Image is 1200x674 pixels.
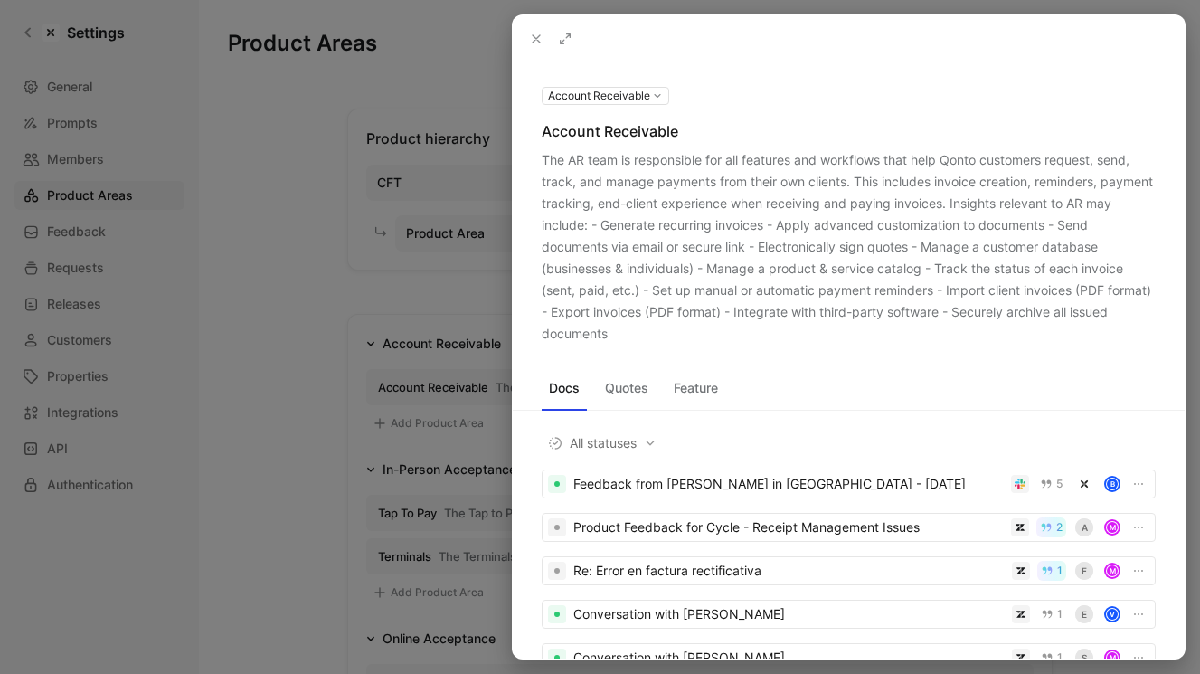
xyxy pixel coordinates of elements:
[1106,651,1119,664] div: M
[542,374,587,403] button: Docs
[1075,605,1093,623] div: e
[1056,522,1063,533] span: 2
[573,560,1005,582] div: Re: Error en factura rectificativa
[542,120,1156,142] div: Account Receivable
[1056,479,1063,489] span: 5
[542,643,1156,672] a: Conversation with [PERSON_NAME]1sM
[1106,478,1119,490] div: B
[1036,474,1066,494] button: 5
[1037,561,1066,581] button: 1
[1057,565,1063,576] span: 1
[598,374,656,403] button: Quotes
[1075,562,1093,580] div: f
[573,603,1005,625] div: Conversation with [PERSON_NAME]
[1075,518,1093,536] div: a
[1106,521,1119,534] div: M
[1037,604,1066,624] button: 1
[1075,475,1093,493] img: ee8ae2dc-776a-43db-94ce-381ce207bdca.png
[1106,565,1119,577] div: M
[542,556,1156,585] a: Re: Error en factura rectificativa1fM
[1075,649,1093,667] div: s
[1057,652,1063,663] span: 1
[1037,648,1066,668] button: 1
[1106,608,1119,621] div: V
[542,470,1156,498] a: Feedback from [PERSON_NAME] in [GEOGRAPHIC_DATA] - [DATE]5B
[1057,609,1063,620] span: 1
[542,149,1156,345] div: The AR team is responsible for all features and workflows that help Qonto customers request, send...
[542,87,669,105] button: Account Receivable
[542,513,1156,542] a: Product Feedback for Cycle - Receipt Management Issues2aM
[573,647,1005,669] div: Conversation with [PERSON_NAME]
[666,374,725,403] button: Feature
[573,517,1004,538] div: Product Feedback for Cycle - Receipt Management Issues
[573,473,1004,495] div: Feedback from [PERSON_NAME] in [GEOGRAPHIC_DATA] - [DATE]
[1036,517,1066,537] button: 2
[548,432,657,454] span: All statuses
[542,432,663,455] button: All statuses
[542,600,1156,629] a: Conversation with [PERSON_NAME]1eV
